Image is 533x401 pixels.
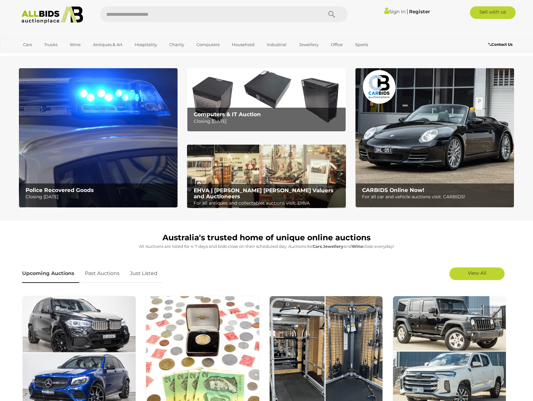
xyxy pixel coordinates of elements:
[187,145,346,208] a: EHVA | Evans Hastings Valuers and Auctioneers EHVA | [PERSON_NAME] [PERSON_NAME] Valuers and Auct...
[468,270,486,276] span: View All
[352,244,363,249] strong: Wine
[40,39,61,50] a: Trucks
[313,244,322,249] strong: Cars
[19,39,36,50] a: Cars
[26,193,174,201] p: Closing [DATE]
[125,264,162,283] a: Just Listed
[66,39,85,50] a: Wine
[22,243,511,250] p: All Auctions are listed for 4-7 days and bids close on their scheduled day. Auctions for , and cl...
[194,111,261,117] b: Computers & IT Auction
[89,39,126,50] a: Antiques & Art
[384,9,406,15] a: Sign In
[327,39,347,50] a: Office
[131,39,161,50] a: Hospitality
[362,193,511,201] p: For all car and vehicle auctions visit: CARBIDS!
[409,9,430,15] a: Register
[407,8,408,15] span: |
[351,39,372,50] a: Sports
[165,39,188,50] a: Charity
[194,199,342,207] p: For all antiques and collectables auctions visit: EHVA
[80,264,124,283] a: Past Auctions
[355,68,514,207] a: CARBIDS Online Now! CARBIDS Online Now! For all car and vehicle auctions visit: CARBIDS!
[19,50,72,60] a: [GEOGRAPHIC_DATA]
[263,39,291,50] a: Industrial
[18,6,86,24] img: Allbids.com.au
[19,68,178,207] a: Police Recovered Goods Police Recovered Goods Closing [DATE]
[19,68,178,207] img: Police Recovered Goods
[295,39,323,50] a: Jewellery
[316,6,348,22] button: Search
[489,42,512,47] b: Contact Us
[187,68,346,132] a: Computers & IT Auction Computers & IT Auction Closing [DATE]
[22,233,511,242] h1: Australia's trusted home of unique online auctions
[323,244,343,249] strong: Jewellery
[449,267,505,280] a: View All
[187,68,346,132] img: Computers & IT Auction
[489,41,514,48] a: Contact Us
[362,187,424,193] b: CARBIDS Online Now!
[194,187,333,200] b: EHVA | [PERSON_NAME] [PERSON_NAME] Valuers and Auctioneers
[192,39,224,50] a: Computers
[355,68,514,207] img: CARBIDS Online Now!
[187,145,346,208] img: EHVA | Evans Hastings Valuers and Auctioneers
[228,39,259,50] a: Household
[22,264,79,283] a: Upcoming Auctions
[194,117,342,125] p: Closing [DATE]
[470,6,516,19] a: Sell with us
[26,187,94,193] b: Police Recovered Goods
